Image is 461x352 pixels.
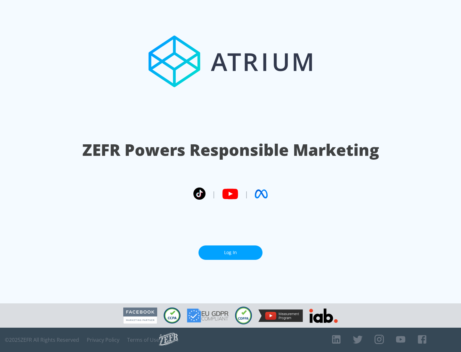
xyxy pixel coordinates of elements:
img: IAB [309,308,338,323]
span: | [245,189,248,199]
img: Facebook Marketing Partner [123,308,157,324]
h1: ZEFR Powers Responsible Marketing [82,139,379,161]
span: | [212,189,216,199]
a: Privacy Policy [87,337,119,343]
a: Terms of Use [127,337,159,343]
img: GDPR Compliant [187,308,229,323]
img: YouTube Measurement Program [258,309,303,322]
img: COPPA Compliant [235,307,252,324]
img: CCPA Compliant [164,308,181,324]
span: © 2025 ZEFR All Rights Reserved [5,337,79,343]
a: Log In [198,245,263,260]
